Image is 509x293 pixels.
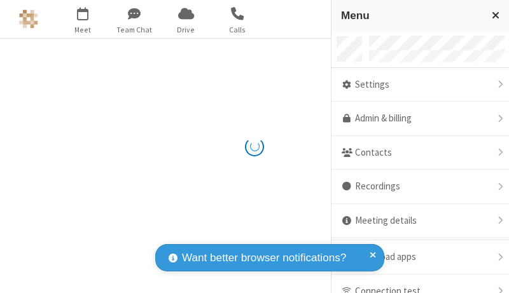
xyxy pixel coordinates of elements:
h3: Menu [341,10,480,22]
span: Want better browser notifications? [182,250,346,266]
img: Astra [19,10,38,29]
span: Drive [162,24,210,36]
div: Contacts [331,136,509,170]
div: Meeting details [331,204,509,238]
span: Team Chat [111,24,158,36]
div: Recordings [331,170,509,204]
div: Settings [331,68,509,102]
div: Download apps [331,240,509,275]
a: Admin & billing [331,102,509,136]
span: Calls [214,24,261,36]
span: Meet [59,24,107,36]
